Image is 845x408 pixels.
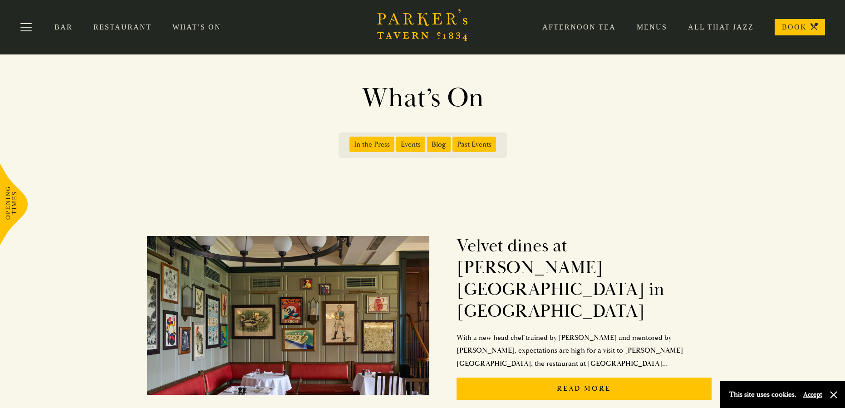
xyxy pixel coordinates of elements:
[396,137,425,152] span: Events
[427,137,451,152] span: Blog
[457,378,712,400] p: Read More
[452,137,496,152] span: Past Events
[457,331,712,370] p: With a new head chef trained by [PERSON_NAME] and mentored by [PERSON_NAME], expectations are hig...
[729,388,796,401] p: This site uses cookies.
[349,137,394,152] span: In the Press
[164,82,681,114] h1: What’s On
[457,235,712,322] h2: Velvet dines at [PERSON_NAME][GEOGRAPHIC_DATA] in [GEOGRAPHIC_DATA]
[829,390,838,399] button: Close and accept
[803,390,822,399] button: Accept
[147,226,712,407] a: Velvet dines at [PERSON_NAME][GEOGRAPHIC_DATA] in [GEOGRAPHIC_DATA]With a new head chef trained b...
